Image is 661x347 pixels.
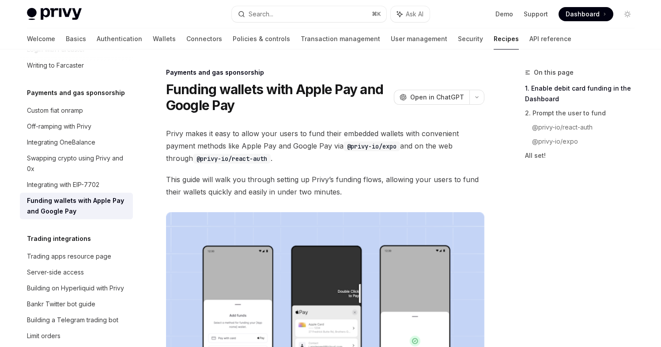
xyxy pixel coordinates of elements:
[394,90,469,105] button: Open in ChatGPT
[372,11,381,18] span: ⌘ K
[534,67,574,78] span: On this page
[525,106,642,120] a: 2. Prompt the user to fund
[27,137,95,148] div: Integrating OneBalance
[27,179,99,190] div: Integrating with EIP-7702
[20,57,133,73] a: Writing to Farcaster
[66,28,86,50] a: Basics
[525,149,642,163] a: All set!
[97,28,142,50] a: Authentication
[27,121,91,132] div: Off-ramping with Privy
[20,248,133,264] a: Trading apps resource page
[406,10,423,19] span: Ask AI
[27,267,84,278] div: Server-side access
[166,81,390,113] h1: Funding wallets with Apple Pay and Google Pay
[410,93,464,102] span: Open in ChatGPT
[20,312,133,328] a: Building a Telegram trading bot
[27,105,83,116] div: Custom fiat onramp
[27,233,91,244] h5: Trading integrations
[495,10,513,19] a: Demo
[20,103,133,118] a: Custom fiat onramp
[27,315,118,325] div: Building a Telegram trading bot
[232,6,386,22] button: Search...⌘K
[566,10,600,19] span: Dashboard
[20,280,133,296] a: Building on Hyperliquid with Privy
[20,328,133,344] a: Limit orders
[27,60,84,71] div: Writing to Farcaster
[27,195,128,217] div: Funding wallets with Apple Pay and Google Pay
[27,8,82,20] img: light logo
[20,193,133,219] a: Funding wallets with Apple Pay and Google Pay
[20,296,133,312] a: Bankr Twitter bot guide
[27,331,60,341] div: Limit orders
[27,153,128,174] div: Swapping crypto using Privy and 0x
[249,9,273,19] div: Search...
[166,68,484,77] div: Payments and gas sponsorship
[20,264,133,280] a: Server-side access
[301,28,380,50] a: Transaction management
[391,6,430,22] button: Ask AI
[193,154,271,164] code: @privy-io/react-auth
[233,28,290,50] a: Policies & controls
[20,150,133,177] a: Swapping crypto using Privy and 0x
[27,88,125,98] h5: Payments and gas sponsorship
[525,81,642,106] a: 1. Enable debit card funding in the Dashboard
[532,134,642,149] a: @privy-io/expo
[27,251,111,262] div: Trading apps resource page
[620,7,635,21] button: Toggle dark mode
[524,10,548,19] a: Support
[529,28,571,50] a: API reference
[20,134,133,150] a: Integrating OneBalance
[344,141,400,151] code: @privy-io/expo
[532,120,642,134] a: @privy-io/react-auth
[27,28,55,50] a: Welcome
[27,283,124,294] div: Building on Hyperliquid with Privy
[20,177,133,193] a: Integrating with EIP-7702
[153,28,176,50] a: Wallets
[458,28,483,50] a: Security
[494,28,519,50] a: Recipes
[186,28,222,50] a: Connectors
[391,28,447,50] a: User management
[20,118,133,134] a: Off-ramping with Privy
[166,173,484,198] span: This guide will walk you through setting up Privy’s funding flows, allowing your users to fund th...
[27,299,95,309] div: Bankr Twitter bot guide
[559,7,613,21] a: Dashboard
[166,127,484,164] span: Privy makes it easy to allow your users to fund their embedded wallets with convenient payment me...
